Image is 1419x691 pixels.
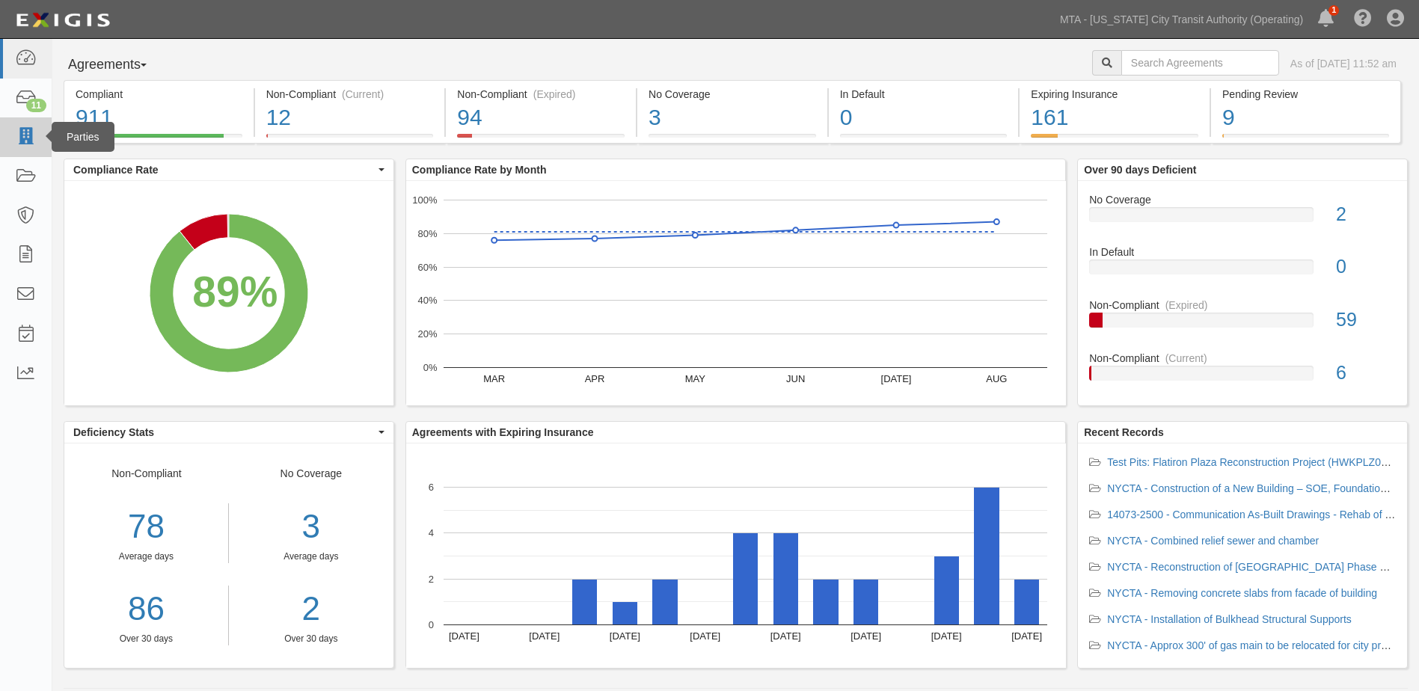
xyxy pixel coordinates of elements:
a: Compliant911 [64,134,254,146]
div: In Default [1078,245,1407,259]
div: No Coverage [1078,192,1407,207]
button: Compliance Rate [64,159,393,180]
text: [DATE] [770,630,801,642]
b: Over 90 days Deficient [1084,164,1196,176]
div: Non-Compliant (Expired) [457,87,625,102]
text: JUN [786,373,805,384]
img: logo-5460c22ac91f19d4615b14bd174203de0afe785f0fc80cf4dbbc73dc1793850b.png [11,7,114,34]
a: NYCTA - Installation of Bulkhead Structural Supports [1107,613,1352,625]
b: Agreements with Expiring Insurance [412,426,594,438]
div: Non-Compliant (Current) [266,87,434,102]
b: Recent Records [1084,426,1164,438]
svg: A chart. [406,181,1066,405]
div: 11 [26,99,46,112]
div: 9 [1222,102,1389,134]
div: (Expired) [1165,298,1208,313]
b: Compliance Rate by Month [412,164,547,176]
div: Pending Review [1222,87,1389,102]
div: (Current) [342,87,384,102]
text: MAY [684,373,705,384]
div: 161 [1031,102,1198,134]
text: [DATE] [851,630,881,642]
div: 2 [1325,201,1407,228]
text: [DATE] [1011,630,1042,642]
div: Parties [52,122,114,152]
a: 86 [64,586,228,633]
div: (Current) [1165,351,1207,366]
div: Non-Compliant [1078,298,1407,313]
div: 12 [266,102,434,134]
a: Non-Compliant(Expired)59 [1089,298,1396,351]
div: 3 [240,503,382,550]
div: 59 [1325,307,1407,334]
div: As of [DATE] 11:52 am [1290,56,1397,71]
div: 0 [1325,254,1407,280]
a: No Coverage3 [637,134,827,146]
div: In Default [840,87,1008,102]
a: MTA - [US_STATE] City Transit Authority (Operating) [1052,4,1311,34]
text: 0 [429,619,434,630]
text: [DATE] [690,630,720,642]
div: No Coverage [649,87,816,102]
div: 94 [457,102,625,134]
div: 3 [649,102,816,134]
a: In Default0 [1089,245,1396,298]
text: 6 [429,482,434,493]
text: 4 [429,527,434,538]
text: [DATE] [449,630,479,642]
a: 2 [240,586,382,633]
div: (Expired) [533,87,576,102]
a: NYCTA - Removing concrete slabs from facade of building [1107,587,1377,599]
text: 2 [429,573,434,584]
a: In Default0 [829,134,1019,146]
div: 911 [76,102,242,134]
div: Expiring Insurance [1031,87,1198,102]
text: 60% [417,261,437,272]
a: Non-Compliant(Current)6 [1089,351,1396,393]
text: 100% [412,194,438,206]
button: Deficiency Stats [64,422,393,443]
div: 89% [192,262,278,322]
input: Search Agreements [1121,50,1279,76]
a: Test Pits: Flatiron Plaza Reconstruction Project (HWKPLZ020M) [1107,456,1405,468]
svg: A chart. [64,181,393,405]
text: 40% [417,295,437,306]
div: 78 [64,503,228,550]
div: 0 [840,102,1008,134]
div: Non-Compliant [64,466,229,645]
text: AUG [986,373,1007,384]
i: Help Center - Complianz [1354,10,1372,28]
text: [DATE] [931,630,961,642]
a: No Coverage2 [1089,192,1396,245]
div: Average days [240,550,382,563]
text: [DATE] [610,630,640,642]
span: Deficiency Stats [73,425,375,440]
text: 80% [417,228,437,239]
text: 20% [417,328,437,340]
a: Non-Compliant(Current)12 [255,134,445,146]
svg: A chart. [406,443,1066,668]
a: Expiring Insurance161 [1020,134,1210,146]
div: Over 30 days [64,633,228,645]
div: Average days [64,550,228,563]
div: Over 30 days [240,633,382,645]
text: [DATE] [529,630,560,642]
text: APR [584,373,604,384]
div: Compliant [76,87,242,102]
text: [DATE] [880,373,911,384]
button: Agreements [64,50,176,80]
div: 6 [1325,360,1407,387]
div: Non-Compliant [1078,351,1407,366]
div: No Coverage [229,466,393,645]
a: Non-Compliant(Expired)94 [446,134,636,146]
text: MAR [483,373,505,384]
span: Compliance Rate [73,162,375,177]
a: NYCTA - Combined relief sewer and chamber [1107,535,1319,547]
a: Pending Review9 [1211,134,1401,146]
text: 0% [423,362,437,373]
